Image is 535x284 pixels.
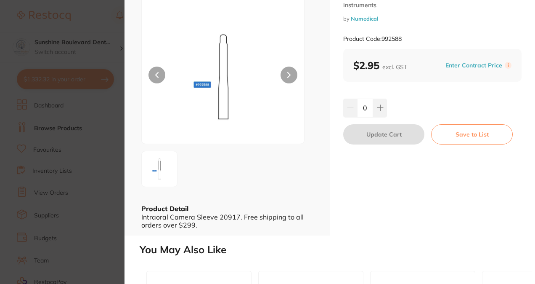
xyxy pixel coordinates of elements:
[144,154,175,184] img: ODgtanBn
[140,244,532,256] h2: You May Also Like
[343,2,522,9] small: instruments
[431,124,513,145] button: Save to List
[443,62,505,70] button: Enter Contract Price
[343,16,522,22] small: by
[343,35,402,43] small: Product Code: 992588
[343,124,424,145] button: Update Cart
[351,15,378,22] a: Numedical
[141,213,313,229] div: Intraoral Camera Sleeve 20917. Free shipping to all orders over $299.
[174,11,271,144] img: ODgtanBn
[382,63,407,71] span: excl. GST
[353,59,407,72] b: $2.95
[505,62,511,69] label: i
[141,204,188,213] b: Product Detail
